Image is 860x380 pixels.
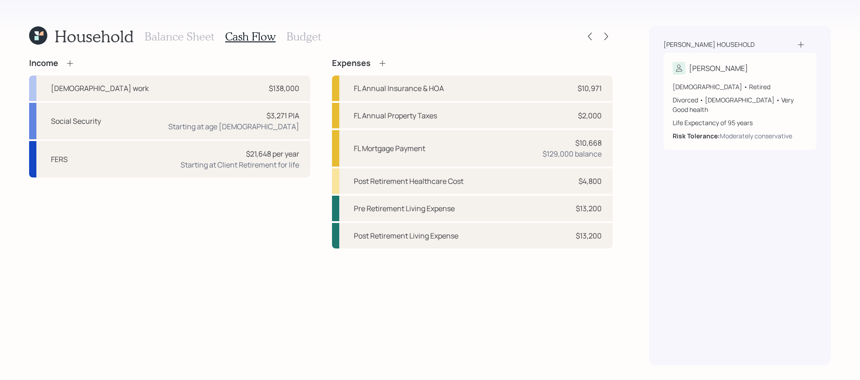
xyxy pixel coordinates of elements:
[673,118,807,127] div: Life Expectancy of 95 years
[269,83,299,94] div: $138,000
[246,148,299,159] div: $21,648 per year
[51,116,101,127] div: Social Security
[287,30,321,43] h3: Budget
[578,176,602,187] div: $4,800
[354,143,425,154] div: FL Mortgage Payment
[55,26,134,46] h1: Household
[689,63,748,74] div: [PERSON_NAME]
[576,203,602,214] div: $13,200
[354,110,437,121] div: FL Annual Property Taxes
[51,154,68,165] div: FERS
[145,30,214,43] h3: Balance Sheet
[332,58,371,68] h4: Expenses
[354,176,463,187] div: Post Retirement Healthcare Cost
[354,203,455,214] div: Pre Retirement Living Expense
[664,40,754,49] div: [PERSON_NAME] household
[267,110,299,121] div: $3,271 PIA
[225,30,276,43] h3: Cash Flow
[720,131,792,141] div: Moderately conservative
[578,110,602,121] div: $2,000
[673,95,807,114] div: Divorced • [DEMOGRAPHIC_DATA] • Very Good health
[181,159,299,170] div: Starting at Client Retirement for life
[578,83,602,94] div: $10,971
[576,230,602,241] div: $13,200
[673,132,720,140] b: Risk Tolerance:
[29,58,58,68] h4: Income
[673,82,807,91] div: [DEMOGRAPHIC_DATA] • Retired
[168,121,299,132] div: Starting at age [DEMOGRAPHIC_DATA]
[51,83,149,94] div: [DEMOGRAPHIC_DATA] work
[575,137,602,148] div: $10,668
[354,83,444,94] div: FL Annual Insurance & HOA
[543,148,602,159] div: $129,000 balance
[354,230,458,241] div: Post Retirement Living Expense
